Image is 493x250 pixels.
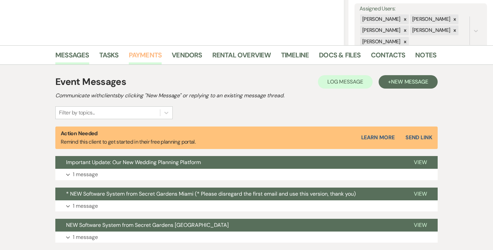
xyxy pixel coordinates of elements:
a: Rental Overview [212,50,271,64]
button: * NEW Software System from Secret Gardens Miami (* Please disregard the first email and use this ... [55,188,403,200]
button: 1 message [55,200,438,212]
span: NEW Software System from Secret Gardens [GEOGRAPHIC_DATA] [66,221,229,229]
div: [PERSON_NAME] [360,14,401,24]
div: Filter by topics... [59,109,95,117]
p: Remind this client to get started in their free planning portal. [61,129,196,146]
p: 1 message [73,233,98,242]
button: +New Message [379,75,438,89]
div: [PERSON_NAME] [410,14,451,24]
button: Log Message [318,75,373,89]
a: Payments [129,50,162,64]
div: [PERSON_NAME] [360,37,401,47]
button: 1 message [55,169,438,180]
a: Timeline [281,50,309,64]
span: View [414,221,427,229]
p: 1 message [73,170,98,179]
label: Assigned Users: [360,4,482,14]
span: Important Update: Our New Wedding Planning Platform [66,159,201,166]
span: View [414,190,427,197]
div: [PERSON_NAME] [410,26,451,35]
a: Docs & Files [319,50,361,64]
button: 1 message [55,232,438,243]
button: Important Update: Our New Wedding Planning Platform [55,156,403,169]
button: NEW Software System from Secret Gardens [GEOGRAPHIC_DATA] [55,219,403,232]
a: Messages [55,50,89,64]
span: View [414,159,427,166]
a: Learn More [361,134,395,142]
h2: Communicate with clients by clicking "New Message" or replying to an existing message thread. [55,92,438,100]
span: Log Message [327,78,363,85]
a: Notes [415,50,436,64]
button: Send Link [405,135,432,140]
button: View [403,219,438,232]
span: New Message [391,78,428,85]
strong: Action Needed [61,130,98,137]
a: Tasks [99,50,119,64]
a: Contacts [371,50,405,64]
button: View [403,156,438,169]
p: 1 message [73,202,98,210]
h1: Event Messages [55,75,126,89]
span: * NEW Software System from Secret Gardens Miami (* Please disregard the first email and use this ... [66,190,356,197]
a: Vendors [172,50,202,64]
div: [PERSON_NAME] [360,26,401,35]
button: View [403,188,438,200]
